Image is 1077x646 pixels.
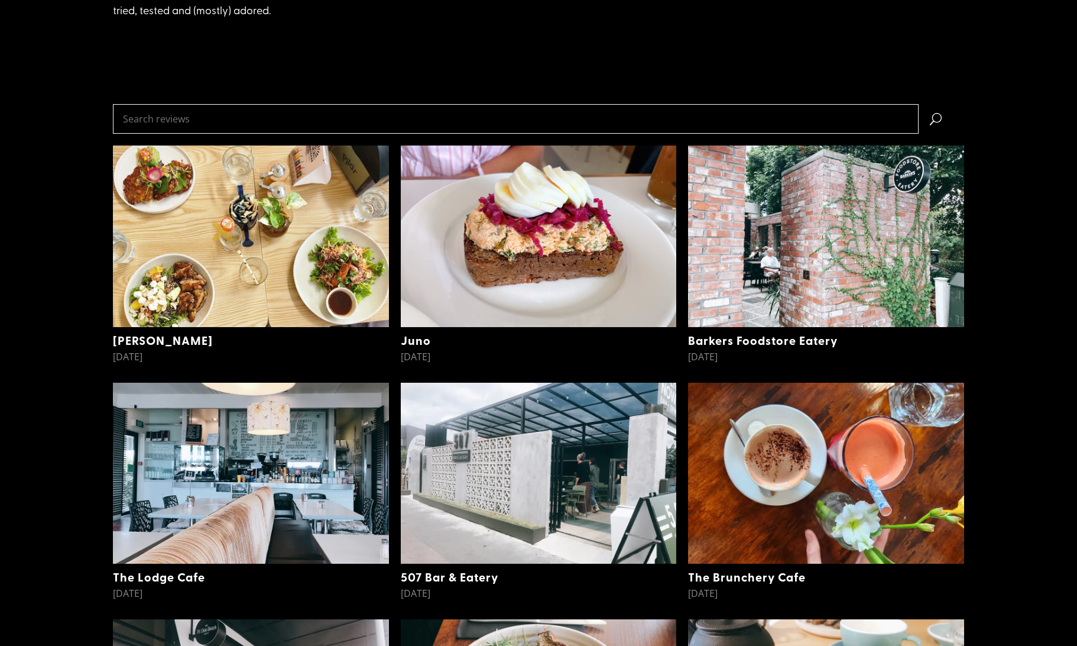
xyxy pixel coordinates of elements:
a: Juno [401,332,431,348]
a: Barkers Foodstore Eatery [688,332,838,348]
span: [DATE] [113,587,142,600]
a: The Lodge Cafe [113,569,205,585]
img: 507 Bar & Eatery [401,383,677,564]
img: The Brunchery Cafe [688,383,964,564]
span: [DATE] [401,587,430,600]
span: [DATE] [688,587,718,600]
span: [DATE] [401,350,430,363]
span: [DATE] [113,350,142,363]
img: The Lodge Cafe [113,383,389,564]
a: 507 Bar & Eatery [401,569,498,585]
a: The Brunchery Cafe [688,569,806,585]
input: Search reviews [113,104,919,134]
a: [PERSON_NAME] [113,332,213,348]
img: Pilar [113,146,389,327]
span: [DATE] [688,350,718,363]
img: Barkers Foodstore Eatery [688,146,964,327]
span: U [919,104,964,134]
img: Juno [401,146,677,327]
